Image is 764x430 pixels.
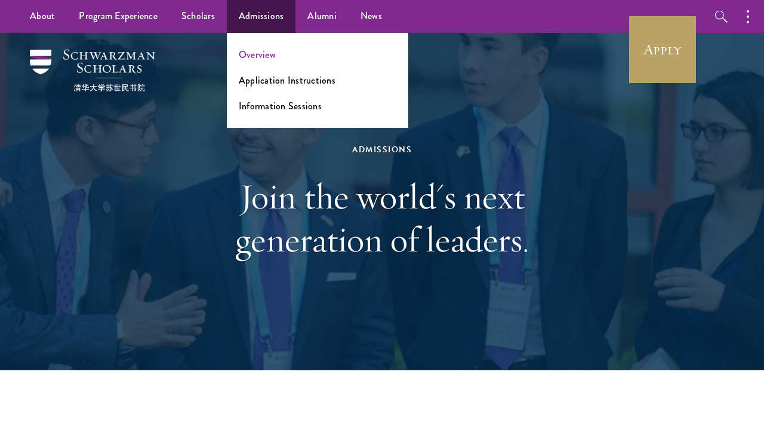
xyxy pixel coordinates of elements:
a: Information Sessions [239,99,322,113]
a: Application Instructions [239,73,335,87]
a: Overview [239,48,276,62]
h1: Join the world's next generation of leaders. [176,175,588,261]
img: Schwarzman Scholars [30,50,155,91]
a: Apply [629,16,696,83]
div: Admissions [176,142,588,157]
